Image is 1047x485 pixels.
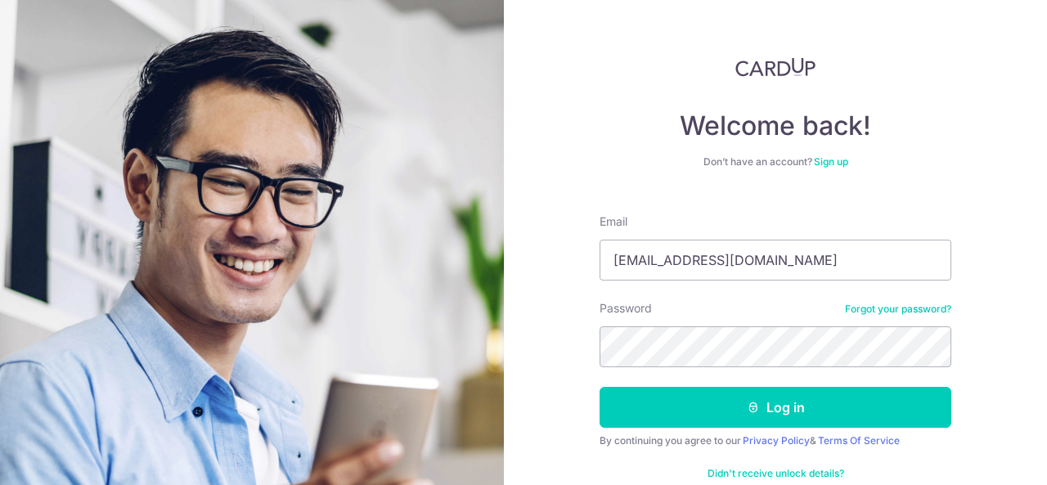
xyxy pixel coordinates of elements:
img: CardUp Logo [735,57,816,77]
h4: Welcome back! [600,110,951,142]
label: Email [600,213,627,230]
button: Log in [600,387,951,428]
a: Privacy Policy [743,434,810,447]
div: By continuing you agree to our & [600,434,951,447]
a: Terms Of Service [818,434,900,447]
a: Forgot your password? [845,303,951,316]
a: Sign up [814,155,848,168]
div: Don’t have an account? [600,155,951,168]
label: Password [600,300,652,317]
input: Enter your Email [600,240,951,281]
a: Didn't receive unlock details? [708,467,844,480]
